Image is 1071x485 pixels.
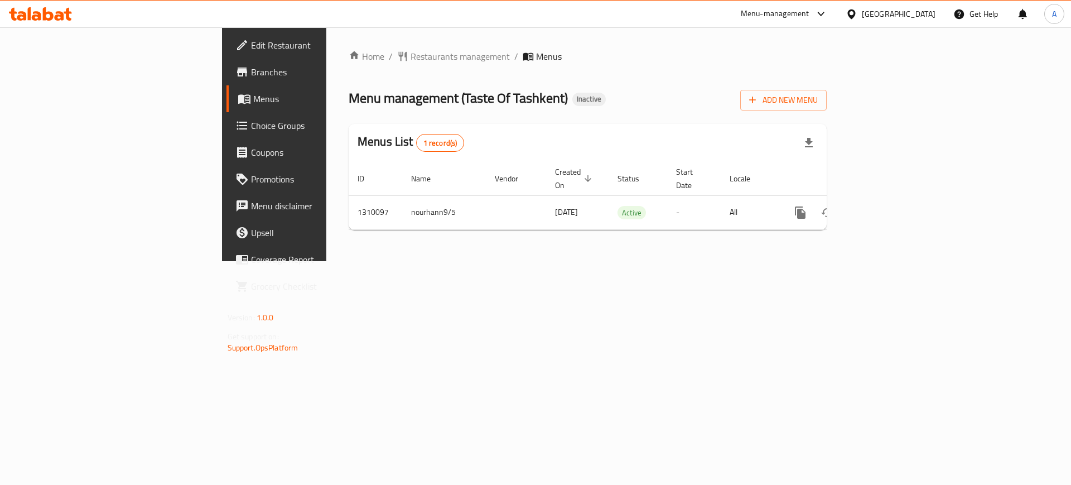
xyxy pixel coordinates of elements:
span: A [1052,8,1056,20]
span: [DATE] [555,205,578,219]
span: Choice Groups [251,119,392,132]
a: Choice Groups [226,112,401,139]
a: Edit Restaurant [226,32,401,59]
button: Add New Menu [740,90,827,111]
a: Coupons [226,139,401,166]
span: Menu disclaimer [251,199,392,213]
span: Name [411,172,445,185]
span: Version: [228,310,255,325]
h2: Menus List [358,133,464,152]
a: Promotions [226,166,401,193]
div: [GEOGRAPHIC_DATA] [862,8,935,20]
div: Inactive [572,93,606,106]
span: Promotions [251,172,392,186]
a: Branches [226,59,401,85]
span: ID [358,172,379,185]
a: Support.OpsPlatform [228,340,298,355]
button: Change Status [814,199,841,226]
span: Created On [555,165,595,192]
nav: breadcrumb [349,50,827,63]
span: Grocery Checklist [251,280,392,293]
table: enhanced table [349,162,903,230]
a: Restaurants management [397,50,510,63]
li: / [514,50,518,63]
div: Menu-management [741,7,809,21]
td: - [667,195,721,229]
a: Coverage Report [226,246,401,273]
div: Export file [795,129,822,156]
a: Grocery Checklist [226,273,401,300]
a: Upsell [226,219,401,246]
span: Menus [536,50,562,63]
span: Restaurants management [411,50,510,63]
span: 1 record(s) [417,138,464,148]
span: Edit Restaurant [251,39,392,52]
span: Menu management ( Taste Of Tashkent ) [349,85,568,111]
th: Actions [778,162,903,196]
span: Vendor [495,172,533,185]
span: Branches [251,65,392,79]
span: Add New Menu [749,93,818,107]
span: 1.0.0 [257,310,274,325]
span: Upsell [251,226,392,239]
td: nourhann9/5 [402,195,486,229]
span: Status [617,172,654,185]
button: more [787,199,814,226]
div: Total records count [416,134,465,152]
span: Get support on: [228,329,279,344]
span: Inactive [572,94,606,104]
span: Start Date [676,165,707,192]
span: Locale [730,172,765,185]
td: All [721,195,778,229]
span: Active [617,207,646,219]
span: Coupons [251,146,392,159]
a: Menu disclaimer [226,193,401,219]
span: Coverage Report [251,253,392,266]
a: Menus [226,85,401,112]
span: Menus [253,92,392,105]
